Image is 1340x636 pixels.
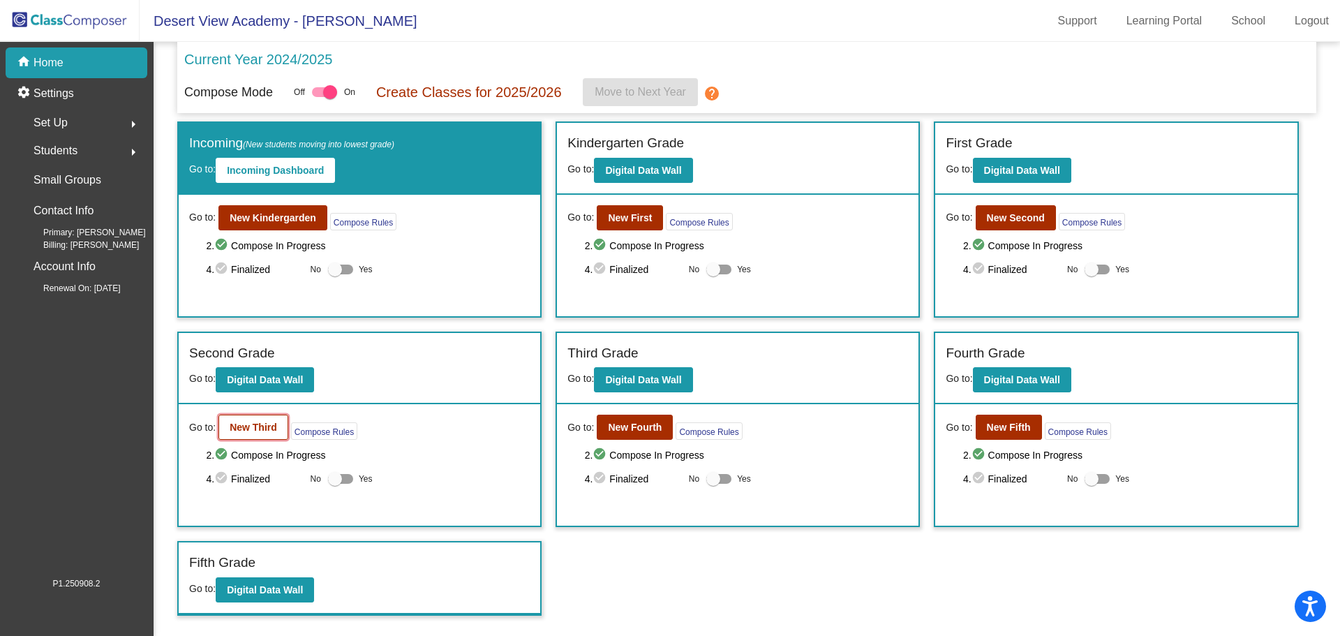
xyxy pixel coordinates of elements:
span: Go to: [567,420,594,435]
span: No [311,473,321,485]
label: Second Grade [189,343,275,364]
span: Yes [737,261,751,278]
span: 2. Compose In Progress [206,237,530,254]
button: New Third [218,415,288,440]
p: Current Year 2024/2025 [184,49,332,70]
button: Digital Data Wall [973,158,1071,183]
mat-icon: check_circle [593,447,609,464]
label: Third Grade [567,343,638,364]
mat-icon: check_circle [971,447,988,464]
span: Yes [359,471,373,487]
button: Digital Data Wall [594,367,692,392]
span: 2. Compose In Progress [585,447,909,464]
b: Digital Data Wall [605,374,681,385]
span: Go to: [567,210,594,225]
span: Yes [359,261,373,278]
a: Support [1047,10,1108,32]
span: Students [33,141,77,161]
span: Go to: [189,420,216,435]
button: Compose Rules [330,213,396,230]
span: Set Up [33,113,68,133]
p: Contact Info [33,201,94,221]
b: Digital Data Wall [605,165,681,176]
label: Kindergarten Grade [567,133,684,154]
span: Renewal On: [DATE] [21,282,120,295]
p: Small Groups [33,170,101,190]
span: 2. Compose In Progress [585,237,909,254]
p: Settings [33,85,74,102]
mat-icon: settings [17,85,33,102]
button: New First [597,205,663,230]
span: No [1067,263,1078,276]
p: Home [33,54,64,71]
label: Incoming [189,133,394,154]
span: Go to: [946,373,972,384]
span: No [1067,473,1078,485]
span: Go to: [189,583,216,594]
span: 2. Compose In Progress [963,447,1287,464]
span: (New students moving into lowest grade) [243,140,394,149]
span: Desert View Academy - [PERSON_NAME] [140,10,417,32]
mat-icon: check_circle [971,261,988,278]
mat-icon: check_circle [593,261,609,278]
span: Yes [1115,261,1129,278]
span: Yes [737,471,751,487]
span: 2. Compose In Progress [206,447,530,464]
button: New Fourth [597,415,673,440]
b: Digital Data Wall [227,374,303,385]
label: First Grade [946,133,1012,154]
b: Digital Data Wall [984,374,1060,385]
button: Compose Rules [1045,422,1111,440]
button: New Second [976,205,1056,230]
button: Incoming Dashboard [216,158,335,183]
span: Go to: [567,373,594,384]
mat-icon: arrow_right [125,116,142,133]
span: Billing: [PERSON_NAME] [21,239,139,251]
span: Go to: [189,210,216,225]
b: New Third [230,422,277,433]
b: Digital Data Wall [227,584,303,596]
button: Digital Data Wall [216,367,314,392]
a: Learning Portal [1115,10,1214,32]
mat-icon: check_circle [971,237,988,254]
span: Go to: [946,163,972,175]
b: New Fourth [608,422,662,433]
b: New Kindergarden [230,212,316,223]
span: 4. Finalized [206,471,303,487]
button: Compose Rules [291,422,357,440]
button: Digital Data Wall [216,577,314,602]
span: Off [294,86,305,98]
span: Go to: [567,163,594,175]
span: 2. Compose In Progress [963,237,1287,254]
b: Incoming Dashboard [227,165,324,176]
label: Fifth Grade [189,553,255,573]
button: Compose Rules [1059,213,1125,230]
mat-icon: check_circle [214,237,231,254]
span: On [344,86,355,98]
span: 4. Finalized [963,471,1060,487]
mat-icon: check_circle [214,471,231,487]
button: Compose Rules [676,422,742,440]
mat-icon: home [17,54,33,71]
span: Primary: [PERSON_NAME] [21,226,146,239]
span: Move to Next Year [595,86,686,98]
mat-icon: check_circle [593,237,609,254]
b: New Second [987,212,1045,223]
span: No [689,473,699,485]
span: Go to: [189,373,216,384]
button: New Fifth [976,415,1042,440]
b: New First [608,212,652,223]
b: New Fifth [987,422,1031,433]
a: School [1220,10,1276,32]
button: Move to Next Year [583,78,698,106]
mat-icon: arrow_right [125,144,142,161]
mat-icon: check_circle [971,471,988,487]
span: 4. Finalized [585,261,682,278]
span: 4. Finalized [963,261,1060,278]
p: Compose Mode [184,83,273,102]
button: Digital Data Wall [594,158,692,183]
span: No [689,263,699,276]
mat-icon: help [703,85,720,102]
span: 4. Finalized [206,261,303,278]
button: New Kindergarden [218,205,327,230]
